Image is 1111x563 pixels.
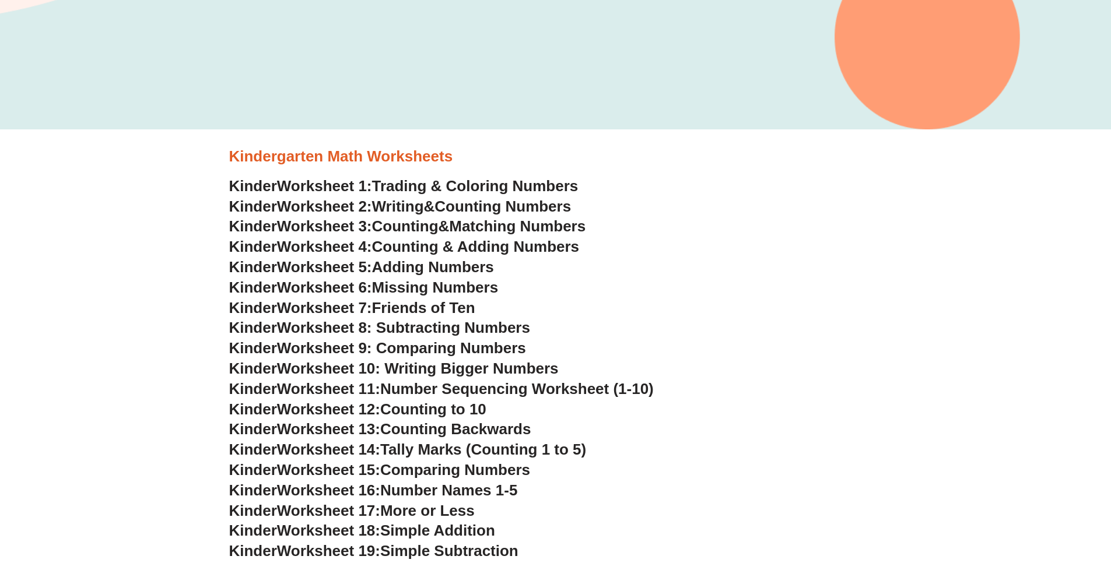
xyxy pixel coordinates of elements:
span: Counting to 10 [380,400,486,418]
span: Kinder [229,217,277,235]
a: KinderWorksheet 9: Comparing Numbers [229,339,526,357]
span: Kinder [229,360,277,377]
span: Worksheet 16: [277,481,380,499]
span: Worksheet 11: [277,380,380,397]
span: Matching Numbers [449,217,586,235]
span: Counting & Adding Numbers [372,238,580,255]
span: Worksheet 19: [277,542,380,560]
span: Counting Numbers [434,198,571,215]
span: Kinder [229,420,277,438]
span: Kinder [229,522,277,539]
span: Kinder [229,279,277,296]
a: KinderWorksheet 3:Counting&Matching Numbers [229,217,586,235]
span: Comparing Numbers [380,461,530,478]
span: Worksheet 9: Comparing Numbers [277,339,526,357]
span: Kinder [229,319,277,336]
a: KinderWorksheet 8: Subtracting Numbers [229,319,530,336]
span: Worksheet 1: [277,177,372,195]
span: Worksheet 2: [277,198,372,215]
span: Kinder [229,299,277,316]
span: Trading & Coloring Numbers [372,177,579,195]
span: Writing [372,198,424,215]
span: Worksheet 5: [277,258,372,276]
span: Worksheet 12: [277,400,380,418]
span: Worksheet 17: [277,502,380,519]
a: KinderWorksheet 7:Friends of Ten [229,299,475,316]
a: KinderWorksheet 1:Trading & Coloring Numbers [229,177,579,195]
span: Worksheet 13: [277,420,380,438]
span: Kinder [229,238,277,255]
a: KinderWorksheet 4:Counting & Adding Numbers [229,238,580,255]
a: KinderWorksheet 10: Writing Bigger Numbers [229,360,559,377]
span: Tally Marks (Counting 1 to 5) [380,441,586,458]
span: Kinder [229,400,277,418]
iframe: Chat Widget [917,431,1111,563]
span: Worksheet 10: Writing Bigger Numbers [277,360,559,377]
h3: Kindergarten Math Worksheets [229,147,882,167]
span: Kinder [229,380,277,397]
span: Simple Addition [380,522,495,539]
span: Kinder [229,177,277,195]
span: Worksheet 8: Subtracting Numbers [277,319,530,336]
span: Kinder [229,339,277,357]
span: Missing Numbers [372,279,499,296]
span: Worksheet 6: [277,279,372,296]
span: Kinder [229,461,277,478]
span: Kinder [229,542,277,560]
span: Kinder [229,198,277,215]
a: KinderWorksheet 2:Writing&Counting Numbers [229,198,572,215]
span: Worksheet 7: [277,299,372,316]
a: KinderWorksheet 6:Missing Numbers [229,279,499,296]
span: Number Sequencing Worksheet (1-10) [380,380,654,397]
a: KinderWorksheet 5:Adding Numbers [229,258,494,276]
span: Kinder [229,502,277,519]
span: Kinder [229,481,277,499]
span: Worksheet 3: [277,217,372,235]
span: Simple Subtraction [380,542,518,560]
span: Worksheet 14: [277,441,380,458]
span: Friends of Ten [372,299,475,316]
span: Kinder [229,258,277,276]
span: Kinder [229,441,277,458]
span: Worksheet 18: [277,522,380,539]
span: Worksheet 4: [277,238,372,255]
span: Counting Backwards [380,420,531,438]
span: Counting [372,217,439,235]
span: More or Less [380,502,475,519]
span: Number Names 1-5 [380,481,517,499]
span: Worksheet 15: [277,461,380,478]
span: Adding Numbers [372,258,494,276]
